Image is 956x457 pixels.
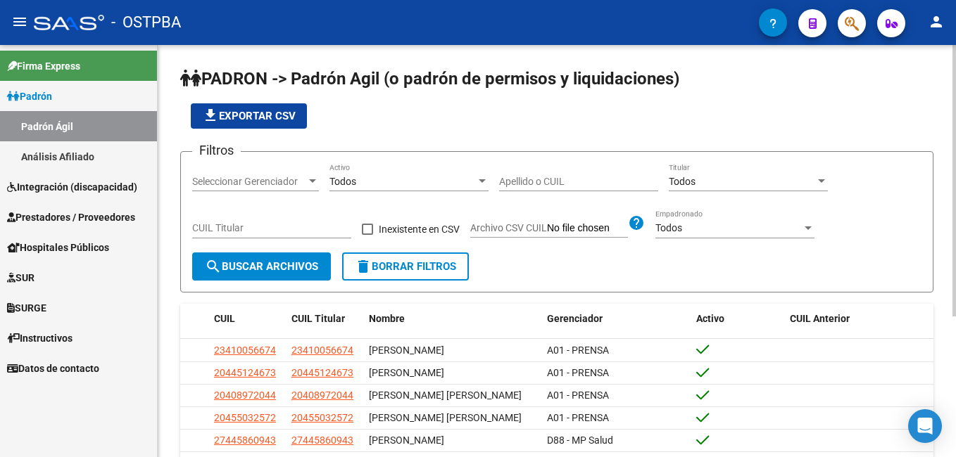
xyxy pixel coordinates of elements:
span: Buscar Archivos [205,260,318,273]
span: Prestadores / Proveedores [7,210,135,225]
button: Buscar Archivos [192,252,331,281]
span: 20455032572 [291,412,353,423]
span: 27445860943 [291,435,353,446]
datatable-header-cell: CUIL Titular [286,304,363,334]
span: 23410056674 [214,345,276,356]
datatable-header-cell: CUIL Anterior [784,304,934,334]
span: [PERSON_NAME] [369,367,444,378]
mat-icon: help [628,214,645,231]
span: A01 - PRENSA [547,412,609,423]
span: A01 - PRENSA [547,367,609,378]
span: A01 - PRENSA [547,345,609,356]
span: CUIL Titular [291,313,345,324]
span: CUIL Anterior [790,313,850,324]
span: D88 - MP Salud [547,435,613,446]
span: 23410056674 [291,345,353,356]
span: Integración (discapacidad) [7,179,137,195]
span: Nombre [369,313,405,324]
span: 20445124673 [291,367,353,378]
span: Todos [329,176,356,187]
span: Datos de contacto [7,361,99,376]
span: [PERSON_NAME] [369,345,444,356]
span: Activo [696,313,724,324]
input: Archivo CSV CUIL [547,222,628,235]
span: A01 - PRENSA [547,390,609,401]
mat-icon: search [205,258,222,275]
span: 27445860943 [214,435,276,446]
span: Hospitales Públicos [7,240,109,255]
button: Borrar Filtros [342,252,469,281]
span: PADRON -> Padrón Agil (o padrón de permisos y liquidaciones) [180,69,679,89]
span: Todos [655,222,682,233]
span: [PERSON_NAME] [PERSON_NAME] [369,412,522,423]
span: Inexistente en CSV [379,221,460,238]
datatable-header-cell: CUIL [208,304,286,334]
span: Todos [669,176,696,187]
span: SURGE [7,300,46,316]
span: Archivo CSV CUIL [470,222,547,233]
mat-icon: menu [11,13,28,30]
span: - OSTPBA [111,7,181,38]
datatable-header-cell: Gerenciador [541,304,691,334]
span: Borrar Filtros [355,260,456,273]
span: Exportar CSV [202,110,296,122]
datatable-header-cell: Nombre [363,304,541,334]
span: 20455032572 [214,412,276,423]
span: SUR [7,270,34,285]
span: Seleccionar Gerenciador [192,176,306,188]
span: Firma Express [7,58,80,74]
div: Open Intercom Messenger [908,409,942,443]
span: CUIL [214,313,235,324]
span: 20408972044 [291,390,353,401]
mat-icon: person [928,13,945,30]
span: Gerenciador [547,313,603,324]
span: 20408972044 [214,390,276,401]
span: [PERSON_NAME] [369,435,444,446]
span: 20445124673 [214,367,276,378]
mat-icon: delete [355,258,372,275]
datatable-header-cell: Activo [691,304,784,334]
span: [PERSON_NAME] [PERSON_NAME] [369,390,522,401]
button: Exportar CSV [191,103,307,129]
span: Padrón [7,89,52,104]
mat-icon: file_download [202,107,219,124]
h3: Filtros [192,141,241,160]
span: Instructivos [7,330,73,346]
